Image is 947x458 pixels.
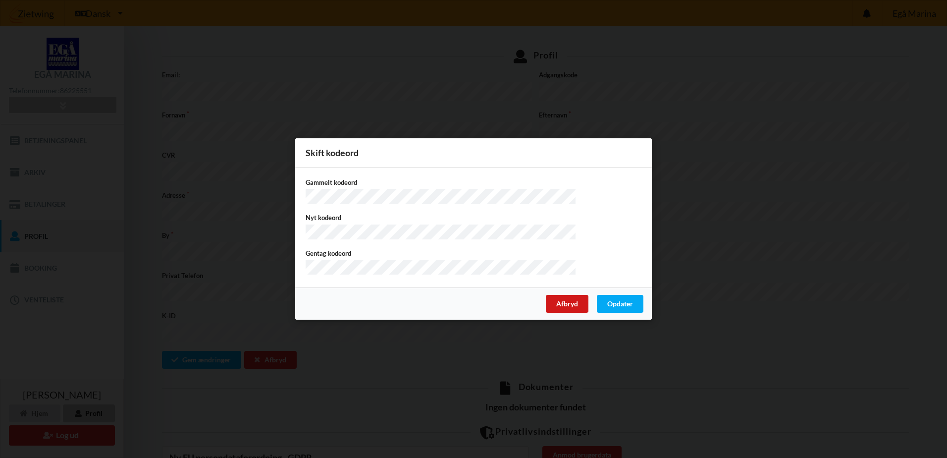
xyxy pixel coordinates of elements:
[295,138,652,168] div: Skift kodeord
[597,295,643,313] div: Opdater
[306,213,641,222] label: Nyt kodeord
[306,178,641,187] label: Gammelt kodeord
[546,295,588,313] div: Afbryd
[306,249,641,258] label: Gentag kodeord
